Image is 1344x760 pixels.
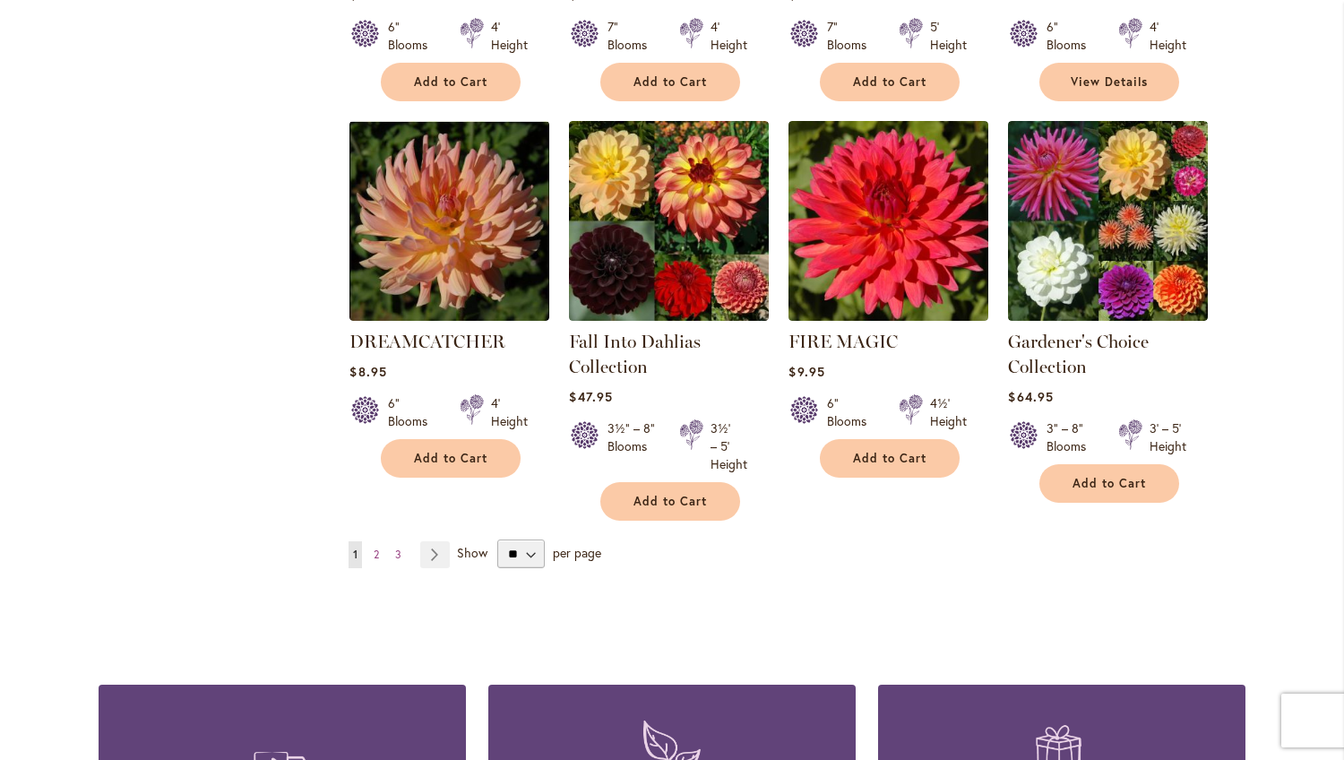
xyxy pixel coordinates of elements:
[930,394,967,430] div: 4½' Height
[395,548,401,561] span: 3
[788,363,824,380] span: $9.95
[711,419,747,473] div: 3½' – 5' Height
[607,18,658,54] div: 7" Blooms
[381,63,521,101] button: Add to Cart
[1150,419,1186,455] div: 3' – 5' Height
[633,74,707,90] span: Add to Cart
[349,307,549,324] a: Dreamcatcher
[381,439,521,478] button: Add to Cart
[388,18,438,54] div: 6" Blooms
[788,307,988,324] a: FIRE MAGIC
[353,548,358,561] span: 1
[600,482,740,521] button: Add to Cart
[820,439,960,478] button: Add to Cart
[349,331,505,352] a: DREAMCATCHER
[1039,63,1179,101] a: View Details
[1008,388,1053,405] span: $64.95
[491,18,528,54] div: 4' Height
[349,121,549,321] img: Dreamcatcher
[600,63,740,101] button: Add to Cart
[569,388,612,405] span: $47.95
[569,307,769,324] a: Fall Into Dahlias Collection
[1008,121,1208,321] img: Gardener's Choice Collection
[457,544,487,561] span: Show
[853,451,926,466] span: Add to Cart
[1008,331,1149,377] a: Gardener's Choice Collection
[1047,18,1097,54] div: 6" Blooms
[374,548,379,561] span: 2
[13,696,64,747] iframe: Launch Accessibility Center
[1071,74,1148,90] span: View Details
[827,394,877,430] div: 6" Blooms
[1039,464,1179,503] button: Add to Cart
[391,541,406,568] a: 3
[414,451,487,466] span: Add to Cart
[553,544,601,561] span: per page
[414,74,487,90] span: Add to Cart
[607,419,658,473] div: 3½" – 8" Blooms
[820,63,960,101] button: Add to Cart
[633,494,707,509] span: Add to Cart
[853,74,926,90] span: Add to Cart
[788,331,898,352] a: FIRE MAGIC
[827,18,877,54] div: 7" Blooms
[388,394,438,430] div: 6" Blooms
[569,121,769,321] img: Fall Into Dahlias Collection
[369,541,383,568] a: 2
[1150,18,1186,54] div: 4' Height
[491,394,528,430] div: 4' Height
[1008,307,1208,324] a: Gardener's Choice Collection
[569,331,701,377] a: Fall Into Dahlias Collection
[1047,419,1097,455] div: 3" – 8" Blooms
[349,363,386,380] span: $8.95
[1073,476,1146,491] span: Add to Cart
[930,18,967,54] div: 5' Height
[788,121,988,321] img: FIRE MAGIC
[711,18,747,54] div: 4' Height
